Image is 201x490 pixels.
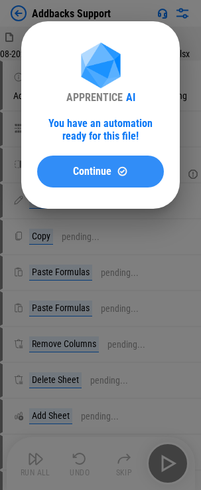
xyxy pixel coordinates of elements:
[37,117,164,142] div: You have an automation ready for this file!
[66,91,123,104] div: APPRENTICE
[73,166,111,177] span: Continue
[117,166,128,177] img: Continue
[126,91,135,104] div: AI
[37,156,164,187] button: ContinueContinue
[74,43,127,91] img: Apprentice AI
